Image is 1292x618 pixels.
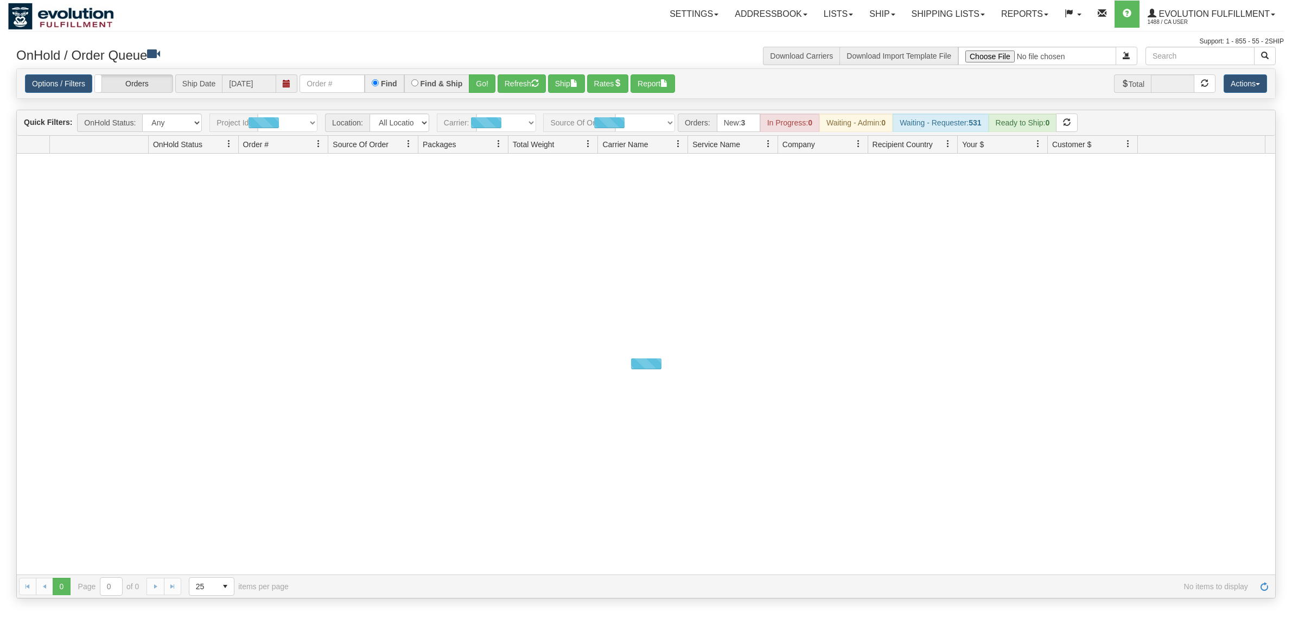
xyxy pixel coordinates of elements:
span: Carrier Name [602,139,648,150]
span: select [217,578,234,595]
a: Total Weight filter column settings [579,135,597,153]
span: 1488 / CA User [1148,17,1229,28]
strong: 0 [881,118,886,127]
button: Ship [548,74,585,93]
a: Evolution Fulfillment 1488 / CA User [1140,1,1283,28]
label: Find [381,80,397,87]
input: Import [958,47,1116,65]
span: Source Of Order [333,139,389,150]
span: Recipient Country [873,139,933,150]
span: Total Weight [513,139,555,150]
a: Addressbook [727,1,816,28]
strong: 3 [741,118,746,127]
span: 25 [196,581,210,592]
span: Service Name [692,139,740,150]
a: Ship [861,1,903,28]
h3: OnHold / Order Queue [16,47,638,62]
div: Waiting - Admin: [819,113,893,132]
button: Go! [469,74,495,93]
a: Order # filter column settings [309,135,328,153]
span: Customer $ [1052,139,1091,150]
button: Search [1254,47,1276,65]
a: Service Name filter column settings [759,135,778,153]
iframe: chat widget [1267,254,1291,364]
span: OnHold Status: [77,113,142,132]
span: Packages [423,139,456,150]
span: Total [1114,74,1151,93]
div: Ready to Ship: [989,113,1057,132]
span: Company [782,139,815,150]
a: Recipient Country filter column settings [939,135,957,153]
a: Settings [661,1,727,28]
a: Shipping lists [903,1,993,28]
a: Refresh [1256,578,1273,595]
span: Location: [325,113,370,132]
span: Page 0 [53,578,70,595]
button: Report [631,74,675,93]
span: OnHold Status [153,139,202,150]
strong: 0 [808,118,812,127]
span: Your $ [962,139,984,150]
label: Quick Filters: [24,117,72,128]
a: Source Of Order filter column settings [399,135,418,153]
a: Customer $ filter column settings [1119,135,1137,153]
span: Page sizes drop down [189,577,234,596]
button: Actions [1224,74,1267,93]
span: Page of 0 [78,577,139,596]
img: logo1488.jpg [8,3,114,30]
div: Waiting - Requester: [893,113,988,132]
strong: 0 [1045,118,1049,127]
span: Order # [243,139,269,150]
div: New: [717,113,760,132]
input: Search [1145,47,1255,65]
div: grid toolbar [17,110,1275,136]
a: Packages filter column settings [489,135,508,153]
a: Your $ filter column settings [1029,135,1047,153]
a: Company filter column settings [849,135,868,153]
a: Carrier Name filter column settings [669,135,688,153]
a: Download Import Template File [847,52,951,60]
div: Support: 1 - 855 - 55 - 2SHIP [8,37,1284,46]
a: OnHold Status filter column settings [220,135,238,153]
span: items per page [189,577,289,596]
label: Orders [95,75,173,92]
strong: 531 [969,118,981,127]
div: In Progress: [760,113,819,132]
label: Find & Ship [421,80,463,87]
span: Orders: [678,113,717,132]
a: Download Carriers [770,52,833,60]
span: Evolution Fulfillment [1156,9,1270,18]
input: Order # [300,74,365,93]
button: Refresh [498,74,546,93]
span: No items to display [304,582,1248,591]
a: Reports [993,1,1056,28]
a: Lists [816,1,861,28]
button: Rates [587,74,629,93]
a: Options / Filters [25,74,92,93]
span: Ship Date [175,74,222,93]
